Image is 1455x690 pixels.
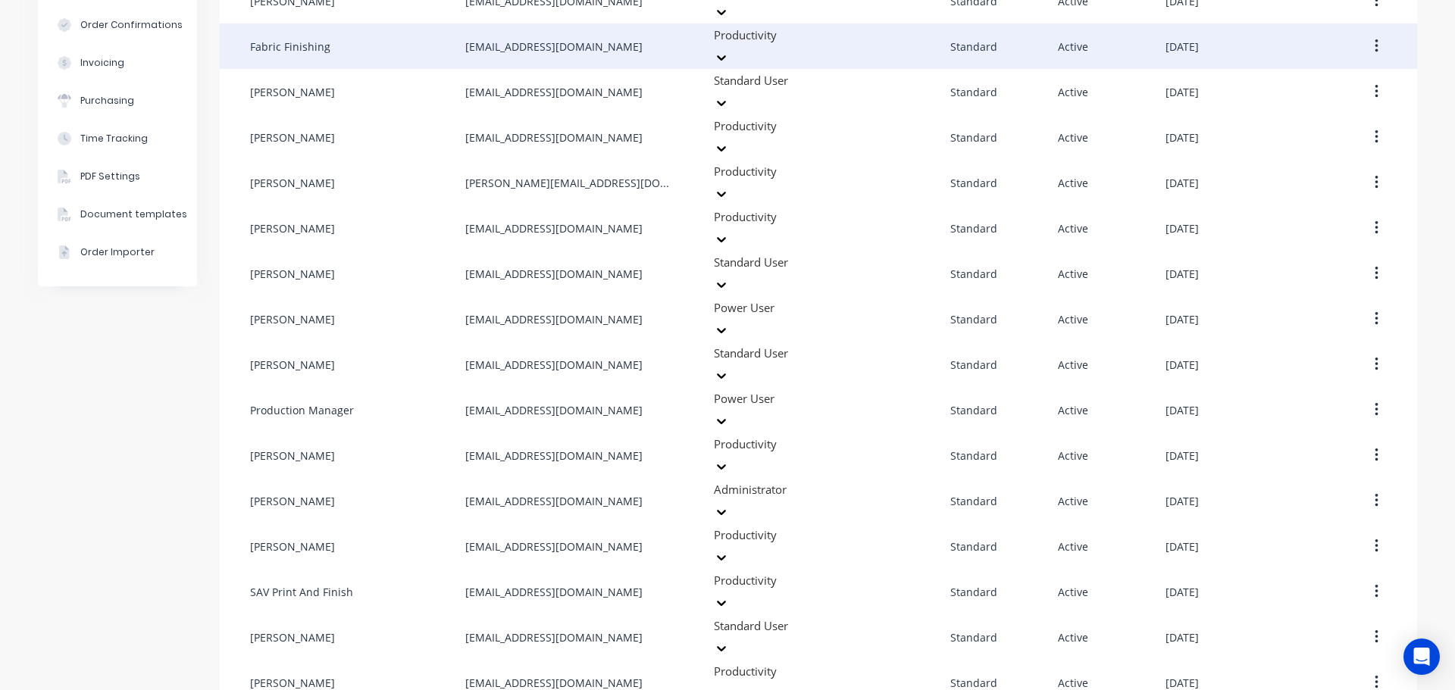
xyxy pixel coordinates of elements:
[465,130,643,145] div: [EMAIL_ADDRESS][DOMAIN_NAME]
[950,130,997,145] div: Standard
[950,584,997,600] div: Standard
[1166,629,1199,645] div: [DATE]
[950,493,997,509] div: Standard
[1058,493,1088,509] div: Active
[950,39,997,55] div: Standard
[1166,311,1199,327] div: [DATE]
[1166,130,1199,145] div: [DATE]
[1166,175,1199,191] div: [DATE]
[465,220,643,236] div: [EMAIL_ADDRESS][DOMAIN_NAME]
[250,402,354,418] div: Production Manager
[950,266,997,282] div: Standard
[250,629,335,645] div: [PERSON_NAME]
[80,208,187,221] div: Document templates
[1058,402,1088,418] div: Active
[1058,84,1088,100] div: Active
[465,175,677,191] div: [PERSON_NAME][EMAIL_ADDRESS][DOMAIN_NAME]
[80,132,148,145] div: Time Tracking
[1058,130,1088,145] div: Active
[38,82,197,120] button: Purchasing
[38,44,197,82] button: Invoicing
[950,448,997,464] div: Standard
[1058,448,1088,464] div: Active
[250,266,335,282] div: [PERSON_NAME]
[1166,357,1199,373] div: [DATE]
[250,130,335,145] div: [PERSON_NAME]
[1166,584,1199,600] div: [DATE]
[1058,584,1088,600] div: Active
[1166,539,1199,554] div: [DATE]
[250,84,335,100] div: [PERSON_NAME]
[950,175,997,191] div: Standard
[1403,638,1440,675] div: Open Intercom Messenger
[950,629,997,645] div: Standard
[250,539,335,554] div: [PERSON_NAME]
[1058,220,1088,236] div: Active
[1166,220,1199,236] div: [DATE]
[465,266,643,282] div: [EMAIL_ADDRESS][DOMAIN_NAME]
[1166,402,1199,418] div: [DATE]
[1166,448,1199,464] div: [DATE]
[465,402,643,418] div: [EMAIL_ADDRESS][DOMAIN_NAME]
[465,584,643,600] div: [EMAIL_ADDRESS][DOMAIN_NAME]
[465,448,643,464] div: [EMAIL_ADDRESS][DOMAIN_NAME]
[465,493,643,509] div: [EMAIL_ADDRESS][DOMAIN_NAME]
[950,220,997,236] div: Standard
[1058,266,1088,282] div: Active
[950,357,997,373] div: Standard
[250,220,335,236] div: [PERSON_NAME]
[1166,39,1199,55] div: [DATE]
[80,94,134,108] div: Purchasing
[38,158,197,195] button: PDF Settings
[250,39,330,55] div: Fabric Finishing
[950,539,997,554] div: Standard
[1058,39,1088,55] div: Active
[465,539,643,554] div: [EMAIL_ADDRESS][DOMAIN_NAME]
[950,402,997,418] div: Standard
[80,170,140,183] div: PDF Settings
[250,357,335,373] div: [PERSON_NAME]
[465,39,643,55] div: [EMAIL_ADDRESS][DOMAIN_NAME]
[250,448,335,464] div: [PERSON_NAME]
[465,311,643,327] div: [EMAIL_ADDRESS][DOMAIN_NAME]
[950,311,997,327] div: Standard
[950,84,997,100] div: Standard
[465,629,643,645] div: [EMAIL_ADDRESS][DOMAIN_NAME]
[38,6,197,44] button: Order Confirmations
[1166,84,1199,100] div: [DATE]
[80,245,155,259] div: Order Importer
[465,357,643,373] div: [EMAIL_ADDRESS][DOMAIN_NAME]
[1166,266,1199,282] div: [DATE]
[1058,175,1088,191] div: Active
[38,195,197,233] button: Document templates
[250,493,335,509] div: [PERSON_NAME]
[1166,493,1199,509] div: [DATE]
[80,56,124,70] div: Invoicing
[1058,539,1088,554] div: Active
[1058,311,1088,327] div: Active
[1058,357,1088,373] div: Active
[38,233,197,271] button: Order Importer
[38,120,197,158] button: Time Tracking
[250,311,335,327] div: [PERSON_NAME]
[80,18,183,32] div: Order Confirmations
[250,584,353,600] div: SAV Print And Finish
[250,175,335,191] div: [PERSON_NAME]
[1058,629,1088,645] div: Active
[465,84,643,100] div: [EMAIL_ADDRESS][DOMAIN_NAME]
